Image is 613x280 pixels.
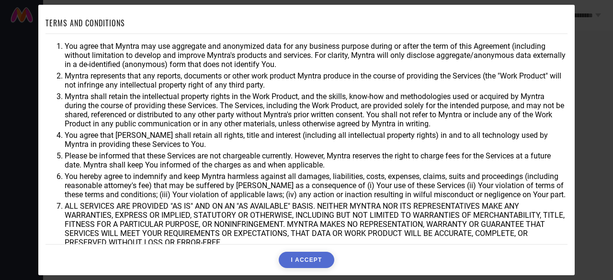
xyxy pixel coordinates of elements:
li: Myntra shall retain the intellectual property rights in the Work Product, and the skills, know-ho... [65,92,568,128]
li: You hereby agree to indemnify and keep Myntra harmless against all damages, liabilities, costs, e... [65,172,568,199]
h1: TERMS AND CONDITIONS [45,17,125,29]
li: You agree that Myntra may use aggregate and anonymized data for any business purpose during or af... [65,42,568,69]
button: I ACCEPT [279,252,334,268]
li: Please be informed that these Services are not chargeable currently. However, Myntra reserves the... [65,151,568,169]
li: You agree that [PERSON_NAME] shall retain all rights, title and interest (including all intellect... [65,131,568,149]
li: Myntra represents that any reports, documents or other work product Myntra produce in the course ... [65,71,568,90]
li: ALL SERVICES ARE PROVIDED "AS IS" AND ON AN "AS AVAILABLE" BASIS. NEITHER MYNTRA NOR ITS REPRESEN... [65,202,568,247]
